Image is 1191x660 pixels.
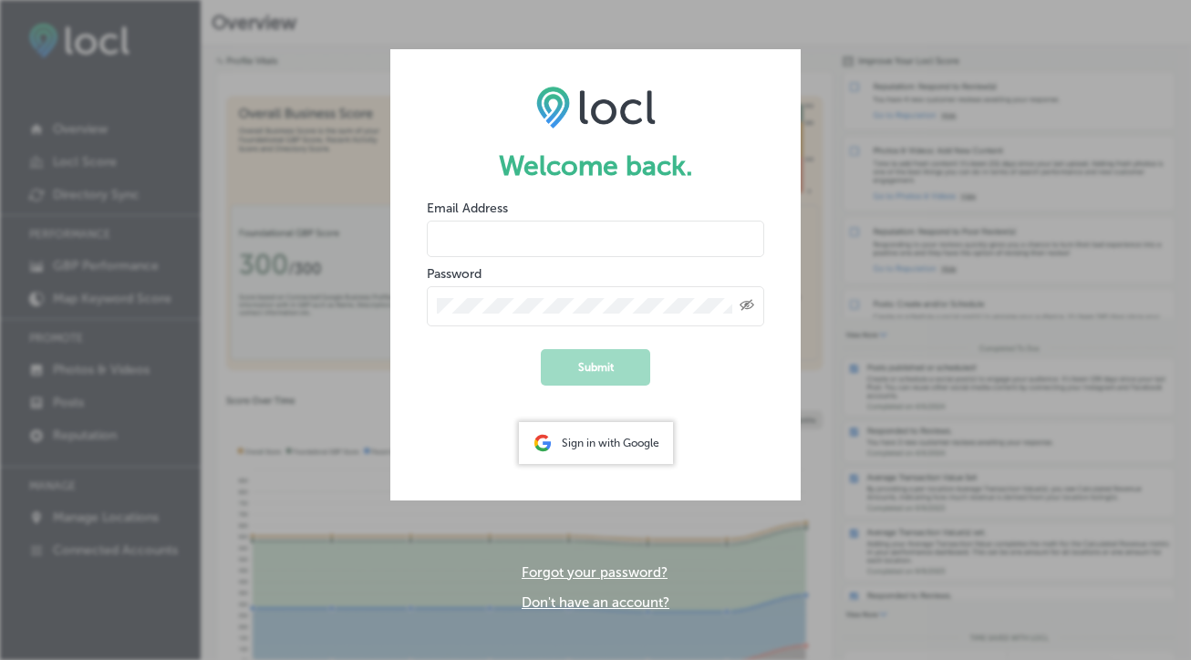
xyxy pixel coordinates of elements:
[536,86,656,128] img: LOCL logo
[427,201,508,216] label: Email Address
[522,564,668,581] a: Forgot your password?
[740,298,754,315] span: Toggle password visibility
[427,150,764,182] h1: Welcome back.
[541,349,650,386] button: Submit
[519,422,673,464] div: Sign in with Google
[522,594,669,611] a: Don't have an account?
[427,266,482,282] label: Password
